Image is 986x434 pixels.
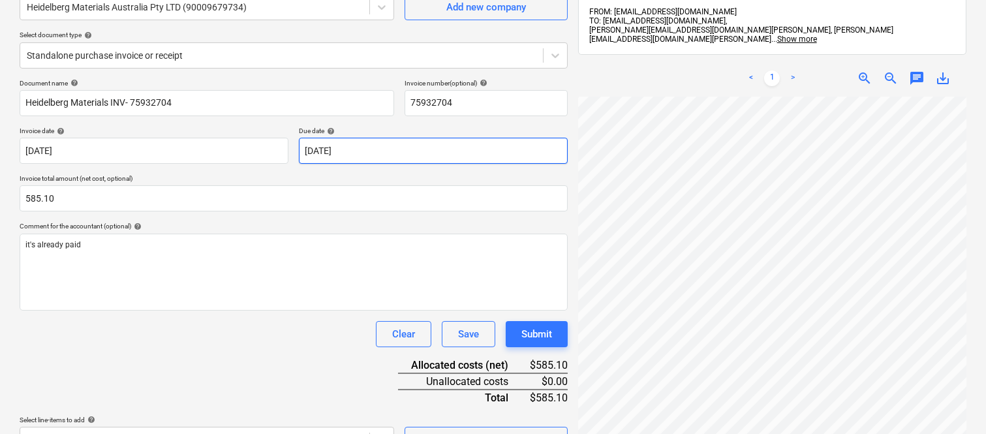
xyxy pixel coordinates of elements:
span: help [324,127,335,135]
div: Select document type [20,31,568,39]
input: Document name [20,90,394,116]
div: Document name [20,79,394,87]
span: ... [771,35,817,44]
input: Invoice total amount (net cost, optional) [20,185,568,211]
span: help [82,31,92,39]
p: Invoice total amount (net cost, optional) [20,174,568,185]
span: it's already paid [25,240,81,249]
input: Due date not specified [299,138,568,164]
div: Select line-items to add [20,416,394,424]
div: Invoice number (optional) [405,79,568,87]
span: help [131,223,142,230]
div: Save [458,326,479,343]
div: Due date [299,127,568,135]
div: Total [398,390,529,405]
span: help [85,416,95,424]
iframe: Chat Widget [921,371,986,434]
div: Invoice date [20,127,288,135]
div: Submit [521,326,552,343]
div: $585.10 [529,390,568,405]
div: $0.00 [529,373,568,390]
button: Submit [506,321,568,347]
span: save_alt [935,70,951,86]
span: zoom_in [857,70,872,86]
span: zoom_out [883,70,899,86]
span: FROM: [EMAIL_ADDRESS][DOMAIN_NAME] [589,7,737,16]
a: Next page [785,70,801,86]
div: Clear [392,326,415,343]
button: Clear [376,321,431,347]
div: $585.10 [529,358,568,373]
input: Invoice number [405,90,568,116]
div: Comment for the accountant (optional) [20,222,568,230]
a: Page 1 is your current page [764,70,780,86]
span: help [54,127,65,135]
div: Unallocated costs [398,373,529,390]
span: [PERSON_NAME][EMAIL_ADDRESS][DOMAIN_NAME][PERSON_NAME], [PERSON_NAME][EMAIL_ADDRESS][DOMAIN_NAME]... [589,25,893,44]
span: Show more [777,35,817,44]
span: chat [909,70,925,86]
span: help [68,79,78,87]
a: Previous page [743,70,759,86]
span: help [477,79,487,87]
span: TO: [EMAIL_ADDRESS][DOMAIN_NAME], [589,16,727,25]
div: Allocated costs (net) [398,358,529,373]
input: Invoice date not specified [20,138,288,164]
button: Save [442,321,495,347]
